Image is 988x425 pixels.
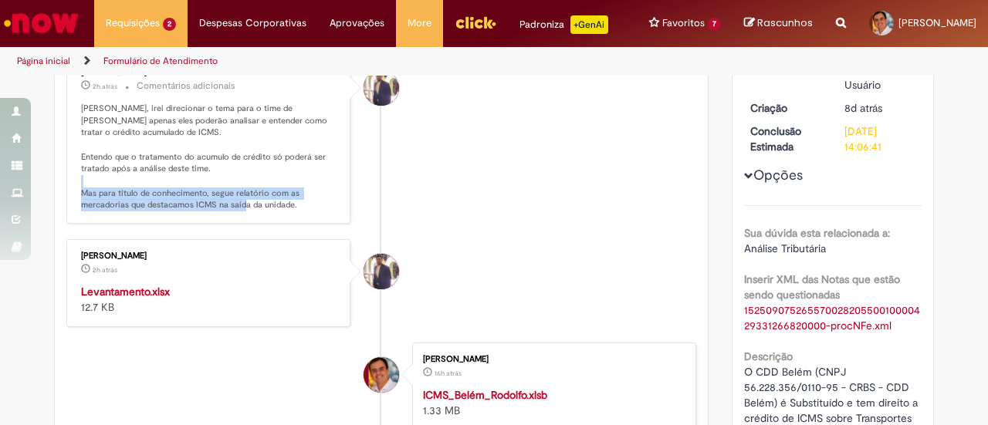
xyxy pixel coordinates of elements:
[364,254,399,289] div: Gabriel Rodrigues Barao
[739,100,834,116] dt: Criação
[81,251,338,261] div: [PERSON_NAME]
[17,55,70,67] a: Página inicial
[455,11,496,34] img: click_logo_yellow_360x200.png
[744,303,920,332] a: Download de 15250907526557002820550010000429331266820000-procNFe.xml
[330,15,384,31] span: Aprovações
[137,79,235,93] small: Comentários adicionais
[844,101,882,115] span: 8d atrás
[570,15,608,34] p: +GenAi
[435,369,462,378] time: 29/09/2025 18:42:50
[744,16,813,31] a: Rascunhos
[435,369,462,378] span: 16h atrás
[744,349,793,363] b: Descrição
[844,62,916,93] div: Pendente Usuário
[844,101,882,115] time: 22/09/2025 17:23:41
[364,357,399,393] div: Rodolfo Norat Gomes
[708,18,721,31] span: 7
[81,284,338,315] div: 12.7 KB
[739,123,834,154] dt: Conclusão Estimada
[364,70,399,106] div: Gabriel Rodrigues Barao
[519,15,608,34] div: Padroniza
[423,388,547,402] a: ICMS_Belém_Rodolfo.xlsb
[2,8,81,39] img: ServiceNow
[81,285,170,299] a: Levantamento.xlsx
[106,15,160,31] span: Requisições
[93,265,117,275] span: 2h atrás
[744,226,890,240] b: Sua dúvida esta relacionada a:
[744,272,900,302] b: Inserir XML das Notas que estão sendo questionadas
[199,15,306,31] span: Despesas Corporativas
[93,82,117,91] span: 2h atrás
[423,355,680,364] div: [PERSON_NAME]
[163,18,176,31] span: 2
[81,103,338,211] p: [PERSON_NAME], irei direcionar o tema para o time de [PERSON_NAME] apenas eles poderão analisar e...
[662,15,705,31] span: Favoritos
[93,265,117,275] time: 30/09/2025 08:12:22
[898,16,976,29] span: [PERSON_NAME]
[423,387,680,418] div: 1.33 MB
[103,55,218,67] a: Formulário de Atendimento
[757,15,813,30] span: Rascunhos
[93,82,117,91] time: 30/09/2025 08:12:24
[408,15,431,31] span: More
[844,123,916,154] div: [DATE] 14:06:41
[744,241,826,255] span: Análise Tributária
[844,100,916,116] div: 22/09/2025 17:23:41
[12,47,647,76] ul: Trilhas de página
